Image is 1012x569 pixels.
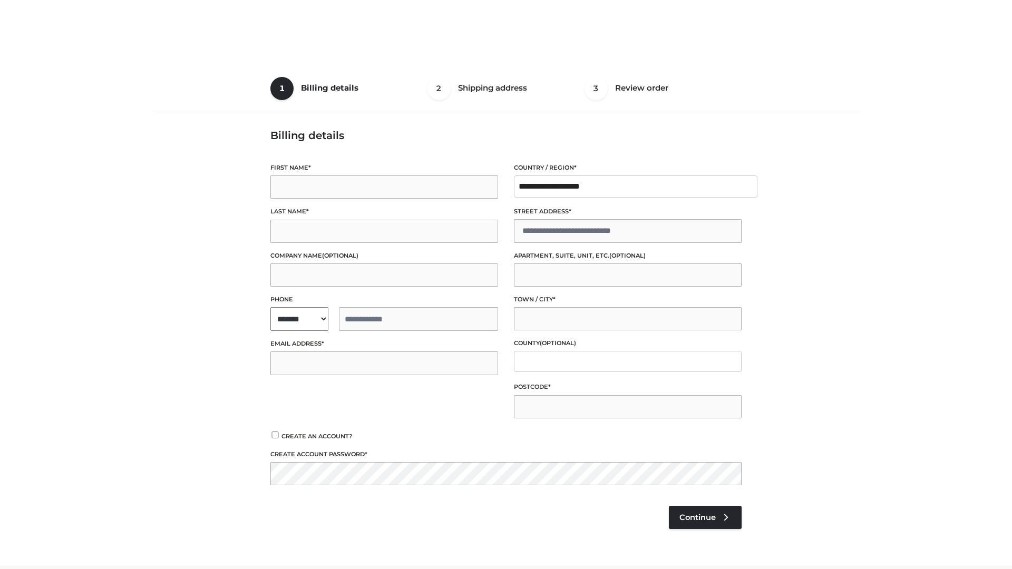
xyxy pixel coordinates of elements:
span: (optional) [609,252,646,259]
span: 3 [585,77,608,100]
label: Phone [270,295,498,305]
label: Email address [270,339,498,349]
label: Last name [270,207,498,217]
span: (optional) [540,339,576,347]
span: 2 [427,77,451,100]
input: Create an account? [270,431,280,438]
label: Town / City [514,295,742,305]
label: Create account password [270,449,742,459]
span: Billing details [301,83,358,93]
h3: Billing details [270,129,742,142]
span: Shipping address [458,83,527,93]
span: Review order [615,83,668,93]
span: 1 [270,77,294,100]
label: Country / Region [514,163,742,173]
label: Postcode [514,382,742,392]
label: Apartment, suite, unit, etc. [514,251,742,261]
a: Continue [669,506,742,529]
span: Continue [679,513,716,522]
label: County [514,338,742,348]
label: First name [270,163,498,173]
label: Company name [270,251,498,261]
label: Street address [514,207,742,217]
span: Create an account? [281,433,353,440]
span: (optional) [322,252,358,259]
